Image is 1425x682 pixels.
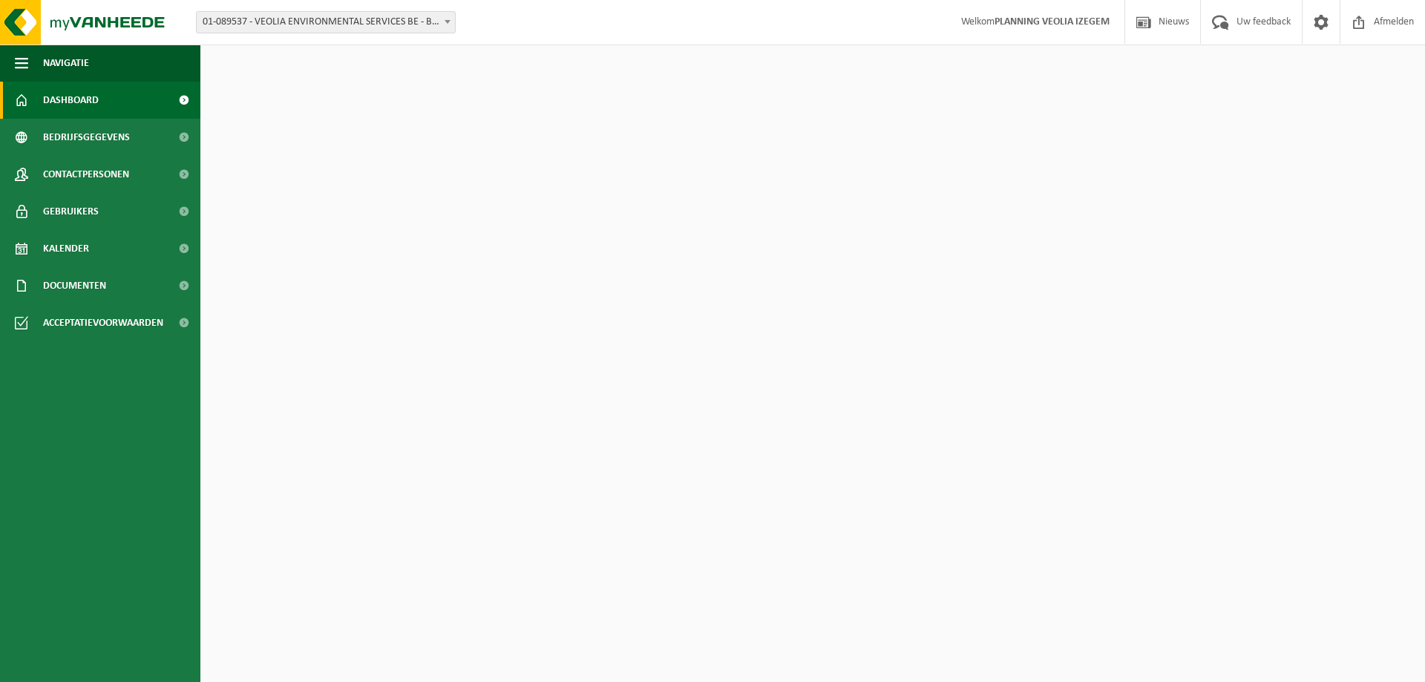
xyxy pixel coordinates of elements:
[196,11,456,33] span: 01-089537 - VEOLIA ENVIRONMENTAL SERVICES BE - BEERSE
[43,230,89,267] span: Kalender
[43,193,99,230] span: Gebruikers
[43,304,163,341] span: Acceptatievoorwaarden
[43,267,106,304] span: Documenten
[43,119,130,156] span: Bedrijfsgegevens
[995,16,1110,27] strong: PLANNING VEOLIA IZEGEM
[43,156,129,193] span: Contactpersonen
[43,82,99,119] span: Dashboard
[197,12,455,33] span: 01-089537 - VEOLIA ENVIRONMENTAL SERVICES BE - BEERSE
[43,45,89,82] span: Navigatie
